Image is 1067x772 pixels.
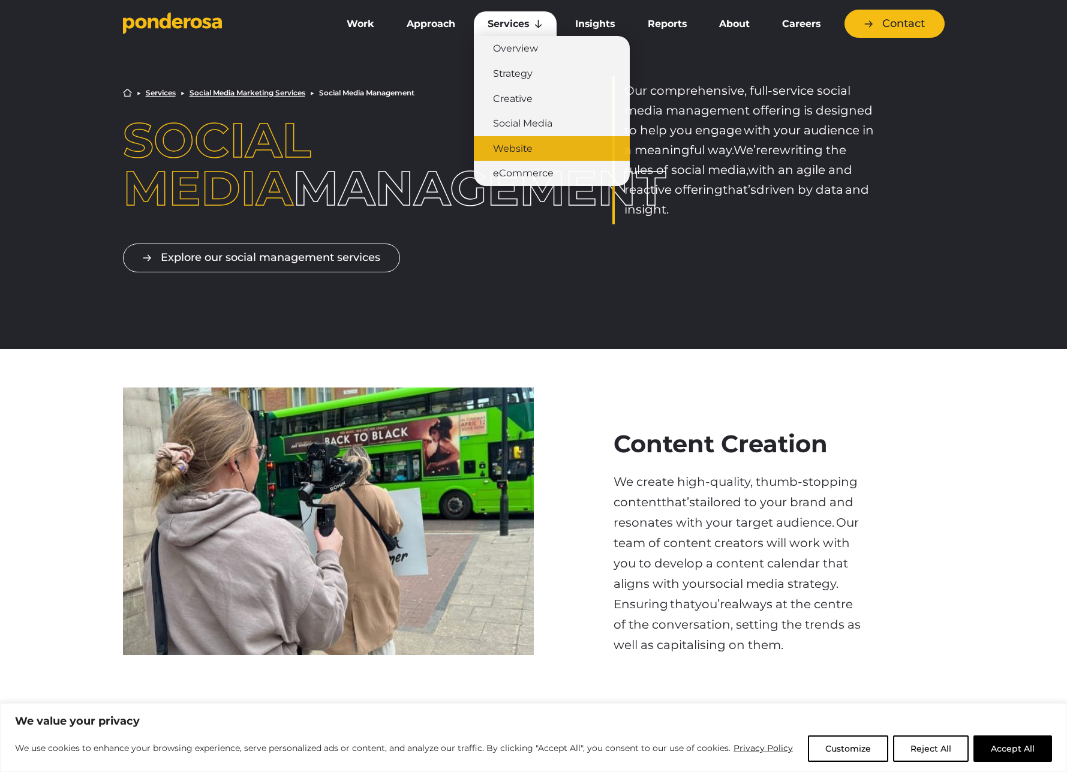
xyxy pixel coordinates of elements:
[123,12,315,36] a: Go to homepage
[705,11,764,37] a: About
[756,182,843,197] span: driven by data
[670,597,695,611] span: that
[695,597,732,611] span: you’re
[746,163,748,177] span: ,
[973,735,1052,762] button: Accept All
[474,86,630,112] a: Creative
[474,111,630,136] a: Social Media
[123,116,455,212] h1: Management
[624,123,874,157] span: with your audience in a meaningful way.
[733,741,794,755] a: Privacy Policy
[393,11,469,37] a: Approach
[614,576,838,611] span: . Ensuring
[190,89,305,97] a: Social Media Marketing Services
[614,495,853,530] span: tailored to your brand and resonates with your target audience.
[319,89,414,97] li: Social Media Management
[474,61,630,86] a: Strategy
[474,161,630,186] a: eCommerce
[614,426,864,462] h2: Content Creation
[624,83,873,137] span: Our comprehensive, full-service social media management offering is designed to help you engage
[893,735,969,762] button: Reject All
[123,387,534,655] img: social_content_leeds
[710,576,836,591] span: social media strategy
[768,11,834,37] a: Careers
[137,89,141,97] li: ▶︎
[561,11,629,37] a: Insights
[808,735,888,762] button: Customize
[474,136,630,161] a: Website
[146,89,176,97] a: Services
[662,495,695,509] span: that’s
[310,89,314,97] li: ▶︎
[734,143,768,157] span: We’re
[181,89,185,97] li: ▶︎
[634,11,701,37] a: Reports
[123,244,400,272] a: Explore our social management services
[844,10,945,38] a: Contact
[723,182,756,197] span: that’s
[474,11,557,37] a: Services
[614,515,859,591] span: Our team of content creators will work with you to develop a content calendar that aligns with your
[123,88,132,97] a: Home
[15,714,1052,728] p: We value your privacy
[614,474,858,509] span: We create high-quality, thumb-stopping content
[15,741,794,755] p: We use cookies to enhance your browsing experience, serve personalized ads or content, and analyz...
[474,36,630,61] a: Overview
[333,11,388,37] a: Work
[614,597,861,652] span: always at the centre of the conversation, setting the trends as well as capitalising on them.
[123,111,311,217] span: Social Media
